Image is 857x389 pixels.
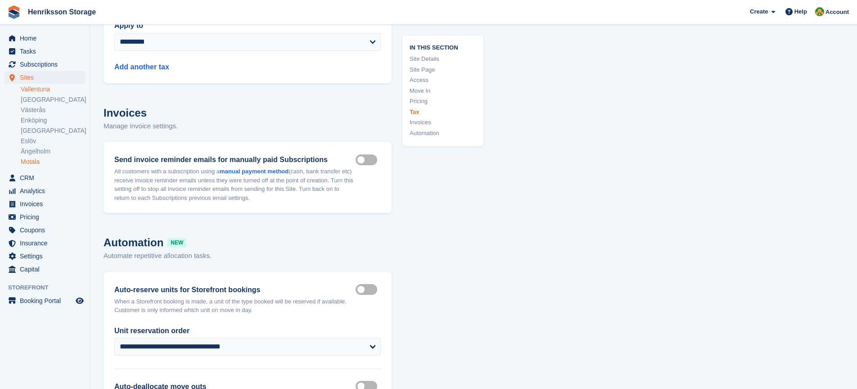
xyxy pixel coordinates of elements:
[20,198,74,210] span: Invoices
[5,224,85,236] a: menu
[104,105,392,121] h2: Invoices
[5,211,85,223] a: menu
[5,250,85,262] a: menu
[5,58,85,71] a: menu
[21,127,85,135] a: [GEOGRAPHIC_DATA]
[20,45,74,58] span: Tasks
[20,294,74,307] span: Booking Portal
[410,86,476,95] a: Move In
[114,297,356,315] p: When a Storefront booking is made, a unit of the type booked will be reserved if available. Custo...
[114,51,381,72] div: Add another tax
[7,5,21,19] img: stora-icon-8386f47178a22dfd0bd8f6a31ec36ba5ce8667c1dd55bd0f319d3a0aa187defe.svg
[104,121,392,131] p: Manage invoice settings.
[21,85,85,94] a: Vallentuna
[410,42,476,51] span: In this section
[24,5,99,19] a: Henriksson Storage
[356,289,381,290] label: Auto reserve on storefront
[114,154,356,165] label: Send invoice reminder emails for manually paid Subscriptions
[815,7,824,16] img: Mikael Holmström
[20,32,74,45] span: Home
[20,237,74,249] span: Insurance
[5,32,85,45] a: menu
[20,224,74,236] span: Coupons
[114,285,356,295] label: Auto-reserve units for Storefront bookings
[20,211,74,223] span: Pricing
[21,116,85,125] a: Enköping
[410,76,476,85] a: Access
[20,185,74,197] span: Analytics
[8,283,90,292] span: Storefront
[167,238,186,247] span: NEW
[410,97,476,106] a: Pricing
[410,107,476,116] a: Tax
[5,172,85,184] a: menu
[74,295,85,306] a: Preview store
[750,7,768,16] span: Create
[20,263,74,276] span: Capital
[794,7,807,16] span: Help
[20,250,74,262] span: Settings
[5,294,85,307] a: menu
[220,168,289,175] a: manual payment method
[20,58,74,71] span: Subscriptions
[21,147,85,156] a: Ängelholm
[5,71,85,84] a: menu
[104,235,392,251] h2: Automation
[21,137,85,145] a: Eslöv
[410,65,476,74] a: Site Page
[410,54,476,63] a: Site Details
[825,8,849,17] span: Account
[104,251,392,261] p: Automate repetitive allocation tasks.
[410,118,476,127] a: Invoices
[21,158,85,166] a: Motala
[356,386,381,387] label: Auto deallocate move outs
[21,95,85,104] a: [GEOGRAPHIC_DATA]
[410,128,476,137] a: Automation
[356,159,381,160] label: Manual invoice mailers on
[21,106,85,114] a: Västerås
[5,237,85,249] a: menu
[5,198,85,210] a: menu
[20,71,74,84] span: Sites
[114,167,356,202] p: All customers with a subscription using a (cash, bank transfer etc) receive invoice reminder emai...
[114,20,381,31] label: Apply to
[5,45,85,58] a: menu
[5,185,85,197] a: menu
[114,326,381,336] label: Unit reservation order
[20,172,74,184] span: CRM
[5,263,85,276] a: menu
